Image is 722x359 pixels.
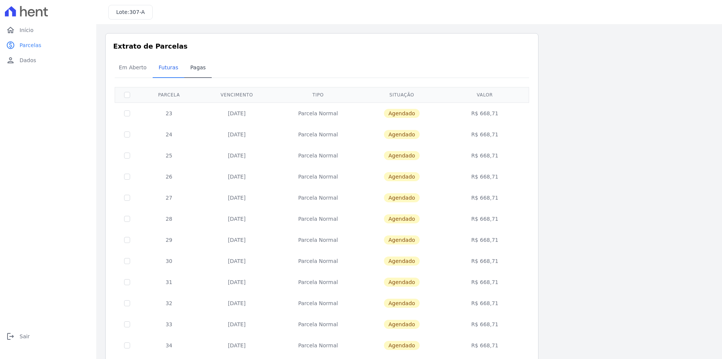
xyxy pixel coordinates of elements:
h3: Lote: [116,8,145,16]
a: Pagas [184,58,212,78]
i: logout [6,332,15,341]
td: 30 [139,251,199,272]
span: Agendado [384,235,420,244]
th: Vencimento [199,87,275,102]
td: Parcela Normal [275,145,361,166]
td: Parcela Normal [275,124,361,145]
i: home [6,26,15,35]
td: Parcela Normal [275,314,361,335]
td: R$ 668,71 [442,251,528,272]
a: Futuras [153,58,184,78]
span: Sair [20,333,30,340]
i: person [6,56,15,65]
td: R$ 668,71 [442,314,528,335]
td: 33 [139,314,199,335]
span: Pagas [186,60,210,75]
td: 23 [139,102,199,124]
td: Parcela Normal [275,335,361,356]
td: 27 [139,187,199,208]
span: Agendado [384,278,420,287]
i: paid [6,41,15,50]
td: R$ 668,71 [442,187,528,208]
td: [DATE] [199,208,275,229]
td: Parcela Normal [275,251,361,272]
td: R$ 668,71 [442,229,528,251]
td: 25 [139,145,199,166]
td: R$ 668,71 [442,293,528,314]
span: Em Aberto [114,60,151,75]
td: Parcela Normal [275,208,361,229]
td: R$ 668,71 [442,102,528,124]
td: [DATE] [199,314,275,335]
span: Parcelas [20,41,41,49]
span: Agendado [384,257,420,266]
h3: Extrato de Parcelas [113,41,531,51]
td: [DATE] [199,187,275,208]
span: Início [20,26,33,34]
span: Agendado [384,151,420,160]
td: [DATE] [199,293,275,314]
span: Agendado [384,172,420,181]
span: Futuras [154,60,183,75]
td: Parcela Normal [275,272,361,293]
span: Agendado [384,193,420,202]
td: 29 [139,229,199,251]
span: Agendado [384,299,420,308]
td: R$ 668,71 [442,166,528,187]
td: [DATE] [199,335,275,356]
td: R$ 668,71 [442,335,528,356]
td: 28 [139,208,199,229]
a: Em Aberto [113,58,153,78]
td: [DATE] [199,166,275,187]
td: 32 [139,293,199,314]
td: Parcela Normal [275,166,361,187]
a: paidParcelas [3,38,93,53]
td: Parcela Normal [275,293,361,314]
span: Agendado [384,320,420,329]
th: Tipo [275,87,361,102]
td: [DATE] [199,251,275,272]
span: Agendado [384,130,420,139]
a: logoutSair [3,329,93,344]
span: Agendado [384,109,420,118]
td: 34 [139,335,199,356]
td: R$ 668,71 [442,208,528,229]
span: Agendado [384,214,420,223]
span: 307-A [129,9,145,15]
td: Parcela Normal [275,229,361,251]
td: [DATE] [199,145,275,166]
td: [DATE] [199,229,275,251]
td: [DATE] [199,124,275,145]
th: Parcela [139,87,199,102]
td: Parcela Normal [275,102,361,124]
th: Valor [442,87,528,102]
td: [DATE] [199,272,275,293]
a: personDados [3,53,93,68]
td: [DATE] [199,102,275,124]
a: homeInício [3,23,93,38]
td: 24 [139,124,199,145]
td: R$ 668,71 [442,272,528,293]
span: Dados [20,57,36,64]
td: R$ 668,71 [442,145,528,166]
span: Agendado [384,341,420,350]
th: Situação [361,87,442,102]
td: R$ 668,71 [442,124,528,145]
td: Parcela Normal [275,187,361,208]
td: 26 [139,166,199,187]
td: 31 [139,272,199,293]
